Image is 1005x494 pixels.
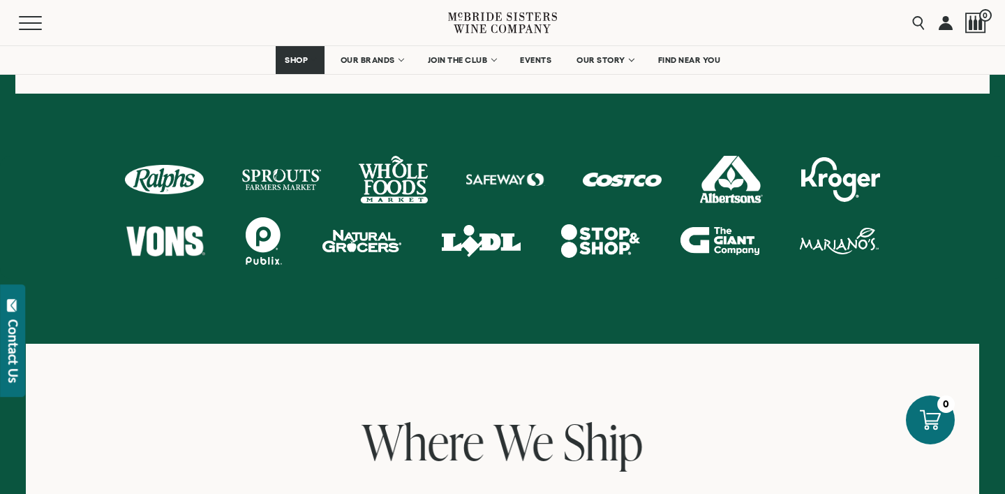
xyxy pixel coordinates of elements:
span: JOIN THE CLUB [428,55,488,65]
a: OUR BRANDS [332,46,412,74]
span: We [494,407,553,475]
span: Where [362,407,484,475]
div: Contact Us [6,319,20,383]
span: FIND NEAR YOU [658,55,721,65]
span: Ship [563,407,643,475]
a: SHOP [276,46,325,74]
span: EVENTS [520,55,551,65]
span: OUR BRANDS [341,55,395,65]
span: 0 [979,9,992,22]
a: OUR STORY [567,46,642,74]
button: Mobile Menu Trigger [19,16,69,30]
div: 0 [937,395,955,413]
a: JOIN THE CLUB [419,46,505,74]
span: SHOP [285,55,308,65]
a: EVENTS [511,46,560,74]
span: OUR STORY [576,55,625,65]
a: FIND NEAR YOU [649,46,730,74]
